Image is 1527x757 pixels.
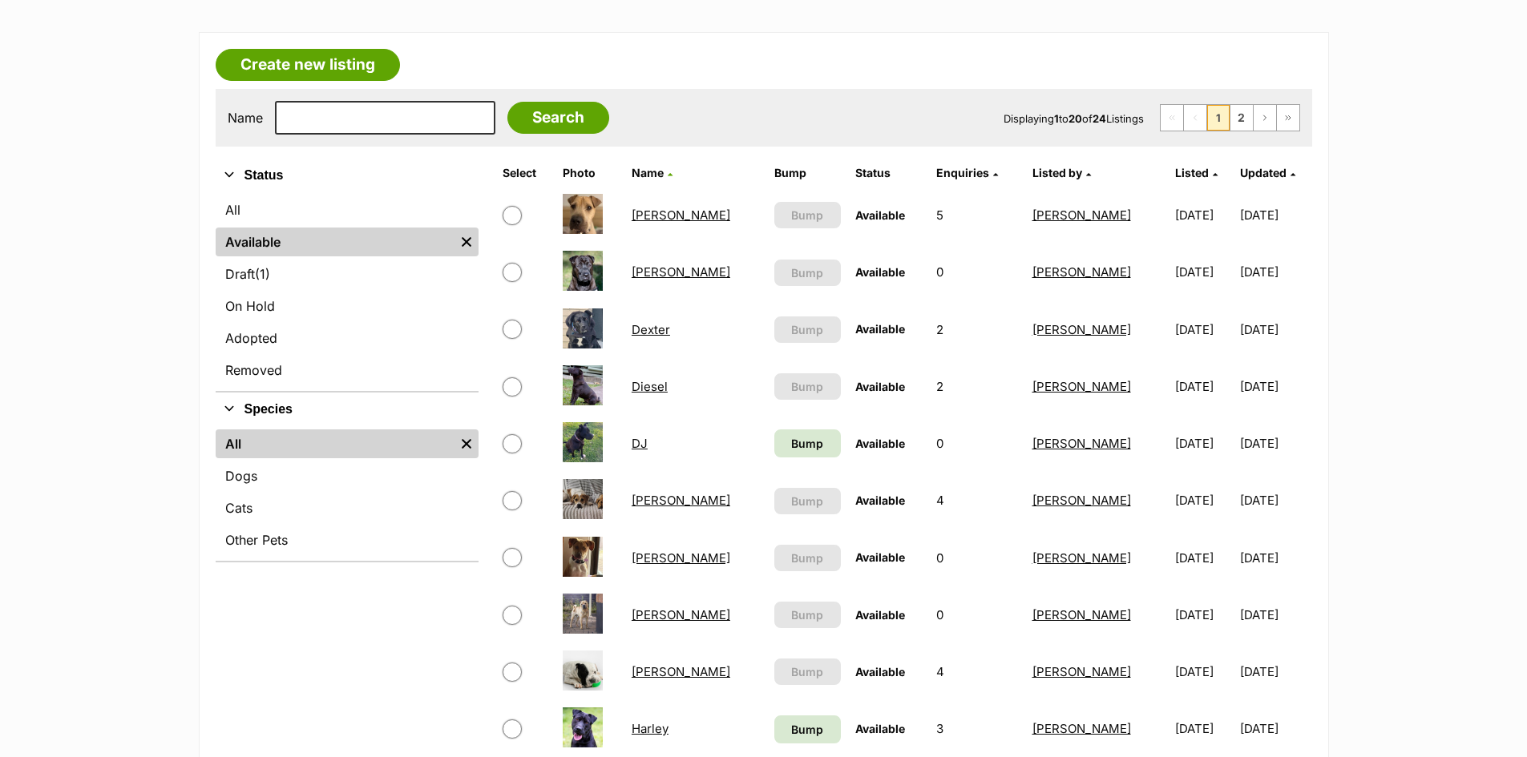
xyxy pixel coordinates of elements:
a: [PERSON_NAME] [1032,379,1131,394]
span: Bump [791,321,823,338]
a: Removed [216,356,479,385]
a: Enquiries [936,166,998,179]
a: Cats [216,493,479,522]
td: 0 [930,416,1024,471]
span: Bump [791,493,823,509]
span: Previous page [1184,105,1206,131]
td: 4 [930,473,1024,528]
div: Species [216,426,479,561]
span: Updated [1240,166,1287,179]
a: Page 2 [1230,105,1253,131]
a: Last page [1277,105,1299,131]
td: [DATE] [1240,302,1310,357]
a: [PERSON_NAME] [1032,664,1131,679]
a: Dexter [632,322,670,337]
a: [PERSON_NAME] [632,207,730,223]
td: [DATE] [1169,644,1238,699]
span: Bump [791,207,823,223]
a: [PERSON_NAME] [1032,322,1131,337]
a: [PERSON_NAME] [1032,607,1131,622]
a: All [216,195,479,224]
a: [PERSON_NAME] [1032,207,1131,223]
a: [PERSON_NAME] [632,493,730,508]
span: Available [855,322,905,336]
th: Bump [768,160,847,186]
span: Bump [791,378,823,395]
td: [DATE] [1169,244,1238,300]
td: 0 [930,244,1024,300]
span: Listed [1175,166,1209,179]
a: Listed [1175,166,1218,179]
td: 2 [930,359,1024,414]
span: Available [855,550,905,564]
a: Create new listing [216,49,400,81]
a: On Hold [216,292,479,320]
span: Available [855,493,905,507]
td: [DATE] [1169,473,1238,528]
span: Displaying to of Listings [1004,112,1144,125]
button: Status [216,165,479,186]
strong: 20 [1068,112,1082,125]
span: Available [855,722,905,735]
td: 4 [930,644,1024,699]
button: Bump [774,202,841,228]
a: Name [632,166,673,179]
a: Next page [1254,105,1276,131]
span: Listed by [1032,166,1082,179]
a: [PERSON_NAME] [1032,550,1131,566]
td: [DATE] [1169,530,1238,586]
button: Bump [774,488,841,514]
td: [DATE] [1169,302,1238,357]
a: [PERSON_NAME] [1032,721,1131,736]
span: Page 1 [1207,105,1230,131]
strong: 1 [1054,112,1059,125]
td: 0 [930,587,1024,642]
button: Bump [774,373,841,400]
span: Available [855,665,905,678]
span: Available [855,437,905,450]
a: DJ [632,436,648,451]
a: Bump [774,715,841,743]
td: [DATE] [1169,701,1238,756]
a: Dogs [216,461,479,490]
span: Bump [791,606,823,623]
div: Status [216,192,479,391]
button: Bump [774,316,841,343]
a: Remove filter [454,429,479,458]
td: [DATE] [1240,701,1310,756]
a: Adopted [216,324,479,352]
span: (1) [255,264,270,284]
td: 3 [930,701,1024,756]
button: Bump [774,602,841,628]
th: Photo [556,160,624,186]
button: Bump [774,545,841,571]
label: Name [228,111,263,125]
span: Available [855,208,905,222]
a: [PERSON_NAME] [1032,264,1131,280]
a: [PERSON_NAME] [632,550,730,566]
a: [PERSON_NAME] [632,264,730,280]
button: Bump [774,658,841,685]
td: [DATE] [1240,416,1310,471]
th: Status [849,160,928,186]
a: Harley [632,721,669,736]
span: Name [632,166,664,179]
a: [PERSON_NAME] [632,664,730,679]
a: All [216,429,454,458]
td: 2 [930,302,1024,357]
span: Available [855,265,905,279]
td: 0 [930,530,1024,586]
button: Species [216,399,479,420]
span: Available [855,608,905,622]
a: Bump [774,429,841,457]
a: Updated [1240,166,1295,179]
td: [DATE] [1240,644,1310,699]
td: [DATE] [1169,587,1238,642]
td: [DATE] [1240,187,1310,243]
a: [PERSON_NAME] [1032,436,1131,451]
span: Bump [791,264,823,281]
span: translation missing: en.admin.listings.index.attributes.enquiries [936,166,989,179]
span: Bump [791,550,823,566]
a: Remove filter [454,228,479,256]
th: Select [496,160,555,186]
